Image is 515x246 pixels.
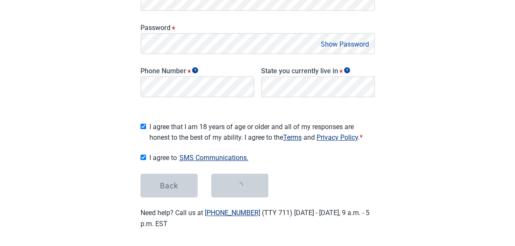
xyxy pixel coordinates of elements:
span: Show tooltip [192,67,198,73]
div: Back [160,181,178,190]
label: Phone Number [140,67,254,75]
button: Back [140,174,198,197]
label: State you currently live in [261,67,375,75]
label: Need help? Call us at (TTY 711) [DATE] - [DATE], 9 a.m. - 5 p.m. EST [140,209,369,227]
span: I agree that I am 18 years of age or older and all of my responses are honest to the best of my a... [149,122,375,143]
a: Read our Terms of Service [283,133,302,141]
span: Show tooltip [344,67,350,73]
label: Password [140,24,375,32]
a: Read our Privacy Policy [317,133,358,141]
span: loading [236,182,243,189]
span: I agree to [149,152,375,163]
button: Show SMS communications details [177,152,251,163]
button: Show Password [318,39,372,50]
a: [PHONE_NUMBER] [205,209,260,217]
